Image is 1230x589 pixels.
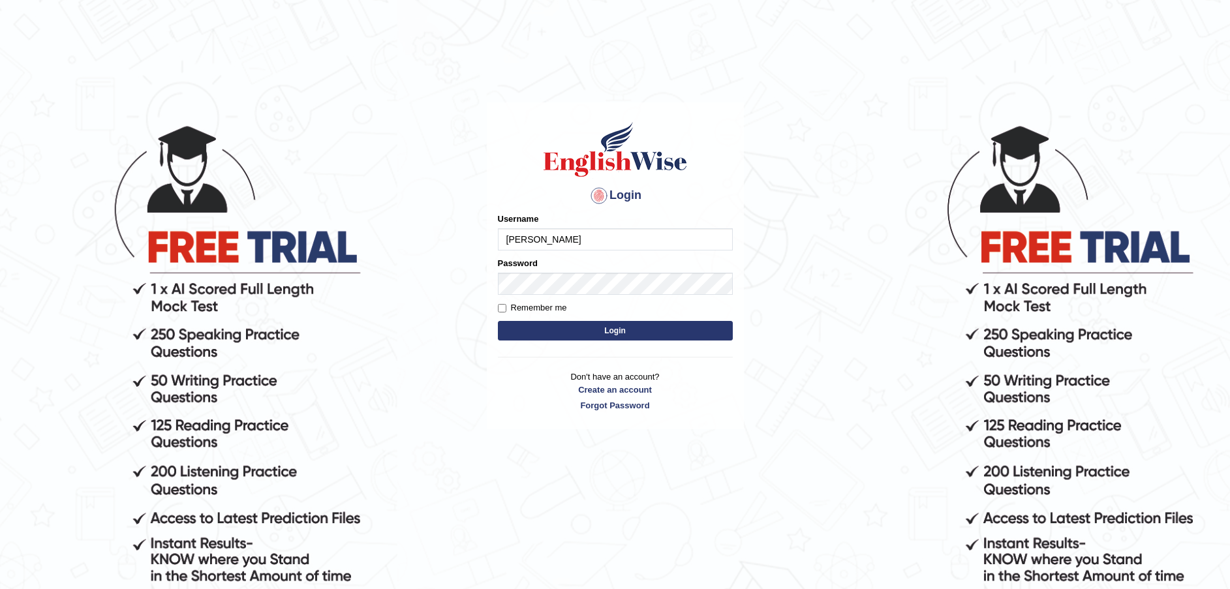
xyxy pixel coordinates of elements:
a: Forgot Password [498,399,733,412]
img: Logo of English Wise sign in for intelligent practice with AI [541,120,690,179]
label: Username [498,213,539,225]
a: Create an account [498,384,733,396]
label: Remember me [498,301,567,314]
h4: Login [498,185,733,206]
input: Remember me [498,304,506,312]
label: Password [498,257,538,269]
button: Login [498,321,733,340]
p: Don't have an account? [498,370,733,411]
